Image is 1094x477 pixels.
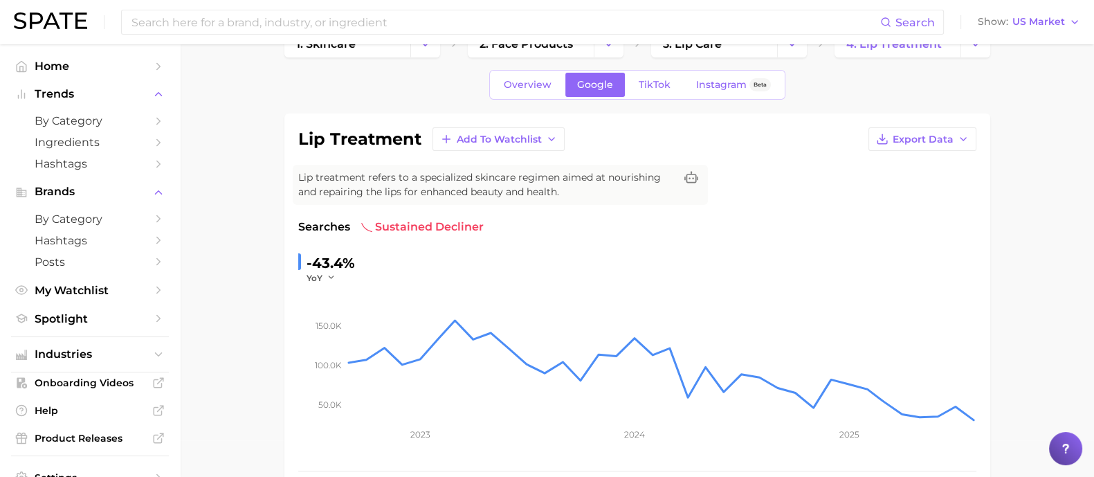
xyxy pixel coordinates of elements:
h1: lip treatment [298,131,421,147]
button: YoY [307,272,336,284]
span: TikTok [639,79,671,91]
a: Posts [11,251,169,273]
span: Search [895,16,935,29]
span: Spotlight [35,312,145,325]
a: Hashtags [11,230,169,251]
span: Help [35,404,145,417]
img: sustained decliner [361,222,372,233]
span: Industries [35,348,145,361]
div: -43.4% [307,252,355,274]
span: by Category [35,213,145,226]
span: Onboarding Videos [35,377,145,389]
tspan: 150.0k [316,320,342,330]
tspan: 2023 [410,429,430,440]
span: YoY [307,272,322,284]
span: Hashtags [35,157,145,170]
a: Product Releases [11,428,169,449]
span: Ingredients [35,136,145,149]
a: Onboarding Videos [11,372,169,393]
button: Export Data [868,127,976,151]
span: Hashtags [35,234,145,247]
button: Industries [11,344,169,365]
a: Ingredients [11,132,169,153]
span: Google [577,79,613,91]
a: by Category [11,208,169,230]
a: by Category [11,110,169,132]
a: Hashtags [11,153,169,174]
span: by Category [35,114,145,127]
a: Google [565,73,625,97]
button: Brands [11,181,169,202]
a: InstagramBeta [684,73,783,97]
tspan: 50.0k [318,399,342,410]
button: Add to Watchlist [432,127,565,151]
button: ShowUS Market [974,13,1084,31]
tspan: 100.0k [315,360,342,370]
span: Beta [754,79,767,91]
tspan: 2025 [839,429,859,440]
span: Product Releases [35,432,145,444]
a: TikTok [627,73,682,97]
tspan: 2024 [624,429,645,440]
span: Instagram [696,79,747,91]
span: Lip treatment refers to a specialized skincare regimen aimed at nourishing and repairing the lips... [298,170,675,199]
span: My Watchlist [35,284,145,297]
span: Trends [35,88,145,100]
img: SPATE [14,12,87,29]
span: Home [35,60,145,73]
span: US Market [1012,18,1065,26]
span: sustained decliner [361,219,484,235]
span: Export Data [893,134,954,145]
a: Home [11,55,169,77]
span: Brands [35,186,145,198]
button: Trends [11,84,169,105]
span: Show [978,18,1008,26]
a: My Watchlist [11,280,169,301]
a: Overview [492,73,563,97]
input: Search here for a brand, industry, or ingredient [130,10,880,34]
a: Help [11,400,169,421]
a: Spotlight [11,308,169,330]
span: Add to Watchlist [457,134,542,145]
span: Posts [35,255,145,269]
span: Overview [504,79,551,91]
span: Searches [298,219,350,235]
